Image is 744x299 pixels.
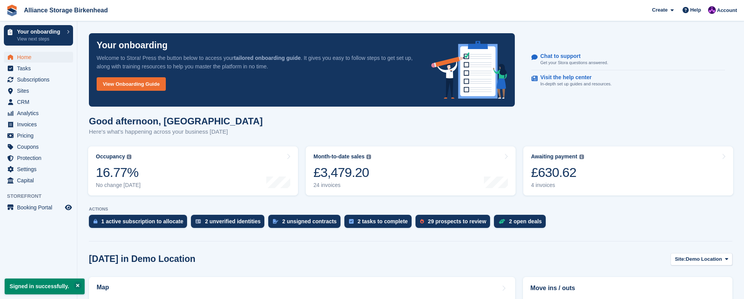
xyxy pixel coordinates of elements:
button: Site: Demo Location [671,253,732,266]
p: Welcome to Stora! Press the button below to access your . It gives you easy to follow steps to ge... [97,54,419,71]
p: View next steps [17,36,63,42]
span: Sites [17,85,63,96]
div: 16.77% [96,165,141,180]
a: Visit the help center In-depth set up guides and resources. [531,70,725,91]
p: Get your Stora questions answered. [540,59,608,66]
a: menu [4,153,73,163]
div: 2 unsigned contracts [282,218,337,224]
h1: Good afternoon, [GEOGRAPHIC_DATA] [89,116,263,126]
a: Chat to support Get your Stora questions answered. [531,49,725,70]
span: Site: [675,255,686,263]
a: menu [4,130,73,141]
span: Subscriptions [17,74,63,85]
a: Alliance Storage Birkenhead [21,4,111,17]
p: Signed in successfully. [5,279,85,294]
a: menu [4,141,73,152]
a: Your onboarding View next steps [4,25,73,46]
a: 2 open deals [494,215,550,232]
img: icon-info-grey-7440780725fd019a000dd9b08b2336e03edf1995a4989e88bcd33f0948082b44.svg [579,155,584,159]
span: Booking Portal [17,202,63,213]
img: contract_signature_icon-13c848040528278c33f63329250d36e43548de30e8caae1d1a13099fd9432cc5.svg [273,219,278,224]
p: Your onboarding [17,29,63,34]
div: £630.62 [531,165,584,180]
h2: Map [97,284,109,291]
span: Analytics [17,108,63,119]
a: Awaiting payment £630.62 4 invoices [523,146,733,195]
a: menu [4,52,73,63]
a: 29 prospects to review [415,215,494,232]
div: No change [DATE] [96,182,141,189]
span: Storefront [7,192,77,200]
span: Capital [17,175,63,186]
img: Romilly Norton [708,6,716,14]
div: Awaiting payment [531,153,577,160]
div: £3,479.20 [313,165,371,180]
a: 2 unverified identities [191,215,268,232]
div: 4 invoices [531,182,584,189]
span: Create [652,6,667,14]
div: 1 active subscription to allocate [101,218,183,224]
div: 2 unverified identities [205,218,260,224]
span: Invoices [17,119,63,130]
p: Here's what's happening across your business [DATE] [89,127,263,136]
img: prospect-51fa495bee0391a8d652442698ab0144808aea92771e9ea1ae160a38d050c398.svg [420,219,424,224]
a: 1 active subscription to allocate [89,215,191,232]
div: 29 prospects to review [428,218,486,224]
img: deal-1b604bf984904fb50ccaf53a9ad4b4a5d6e5aea283cecdc64d6e3604feb123c2.svg [499,219,505,224]
strong: tailored onboarding guide [234,55,301,61]
a: menu [4,202,73,213]
a: 2 unsigned contracts [268,215,344,232]
img: icon-info-grey-7440780725fd019a000dd9b08b2336e03edf1995a4989e88bcd33f0948082b44.svg [127,155,131,159]
a: menu [4,119,73,130]
span: Coupons [17,141,63,152]
div: Occupancy [96,153,125,160]
p: In-depth set up guides and resources. [540,81,612,87]
p: Your onboarding [97,41,168,50]
a: menu [4,85,73,96]
div: 24 invoices [313,182,371,189]
a: menu [4,74,73,85]
a: menu [4,63,73,74]
span: Home [17,52,63,63]
a: menu [4,97,73,107]
div: 2 tasks to complete [358,218,408,224]
span: Account [717,7,737,14]
a: menu [4,175,73,186]
span: Protection [17,153,63,163]
img: stora-icon-8386f47178a22dfd0bd8f6a31ec36ba5ce8667c1dd55bd0f319d3a0aa187defe.svg [6,5,18,16]
p: Visit the help center [540,74,606,81]
img: verify_identity-adf6edd0f0f0b5bbfe63781bf79b02c33cf7c696d77639b501bdc392416b5a36.svg [196,219,201,224]
a: Occupancy 16.77% No change [DATE] [88,146,298,195]
h2: Move ins / outs [530,284,725,293]
a: View Onboarding Guide [97,77,166,91]
p: ACTIONS [89,207,732,212]
span: Settings [17,164,63,175]
a: Preview store [64,203,73,212]
span: CRM [17,97,63,107]
div: 2 open deals [509,218,542,224]
h2: [DATE] in Demo Location [89,254,196,264]
div: Month-to-date sales [313,153,364,160]
span: Help [690,6,701,14]
span: Pricing [17,130,63,141]
img: onboarding-info-6c161a55d2c0e0a8cae90662b2fe09162a5109e8cc188191df67fb4f79e88e88.svg [431,41,507,99]
span: Demo Location [686,255,722,263]
p: Chat to support [540,53,602,59]
a: menu [4,108,73,119]
img: icon-info-grey-7440780725fd019a000dd9b08b2336e03edf1995a4989e88bcd33f0948082b44.svg [366,155,371,159]
img: task-75834270c22a3079a89374b754ae025e5fb1db73e45f91037f5363f120a921f8.svg [349,219,354,224]
span: Tasks [17,63,63,74]
a: 2 tasks to complete [344,215,415,232]
a: Month-to-date sales £3,479.20 24 invoices [306,146,516,195]
img: active_subscription_to_allocate_icon-d502201f5373d7db506a760aba3b589e785aa758c864c3986d89f69b8ff3... [94,219,97,224]
a: menu [4,164,73,175]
